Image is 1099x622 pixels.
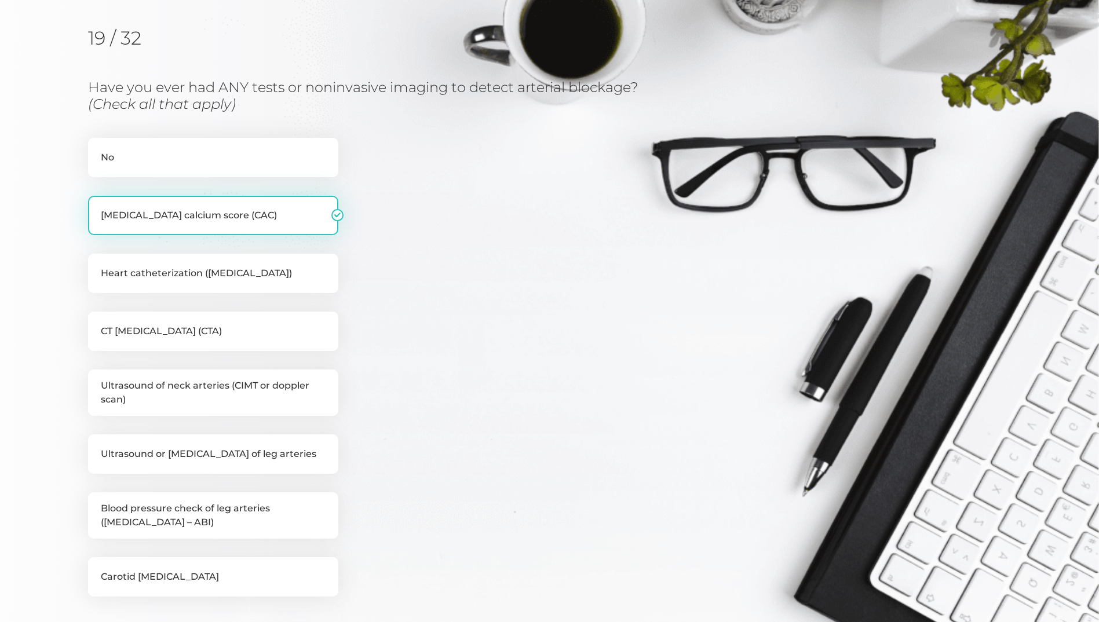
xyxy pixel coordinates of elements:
[88,434,338,474] label: Ultrasound or [MEDICAL_DATA] of leg arteries
[88,196,338,235] label: [MEDICAL_DATA] calcium score (CAC)
[88,27,207,49] h2: 19 / 32
[88,138,338,177] label: No
[88,254,338,293] label: Heart catheterization ([MEDICAL_DATA])
[88,369,338,416] label: Ultrasound of neck arteries (CIMT or doppler scan)
[88,312,338,351] label: CT [MEDICAL_DATA] (CTA)
[88,79,642,113] h3: Have you ever had ANY tests or noninvasive imaging to detect arterial blockage?
[88,557,338,597] label: Carotid [MEDICAL_DATA]
[88,96,236,112] i: (Check all that apply)
[88,492,338,539] label: Blood pressure check of leg arteries ([MEDICAL_DATA] – ABI)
